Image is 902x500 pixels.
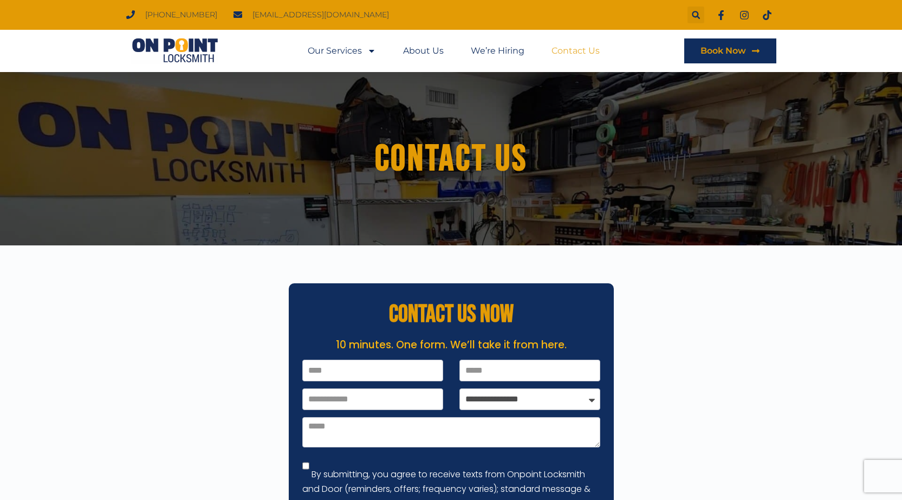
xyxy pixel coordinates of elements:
[551,38,600,63] a: Contact Us
[148,139,755,179] h1: Contact us
[308,38,376,63] a: Our Services
[142,8,217,22] span: [PHONE_NUMBER]
[687,7,704,23] div: Search
[700,47,746,55] span: Book Now
[684,38,776,63] a: Book Now
[403,38,444,63] a: About Us
[250,8,389,22] span: [EMAIL_ADDRESS][DOMAIN_NAME]
[471,38,524,63] a: We’re Hiring
[294,337,608,353] p: 10 minutes. One form. We’ll take it from here.
[308,38,600,63] nav: Menu
[294,302,608,327] h2: CONTACT US NOW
